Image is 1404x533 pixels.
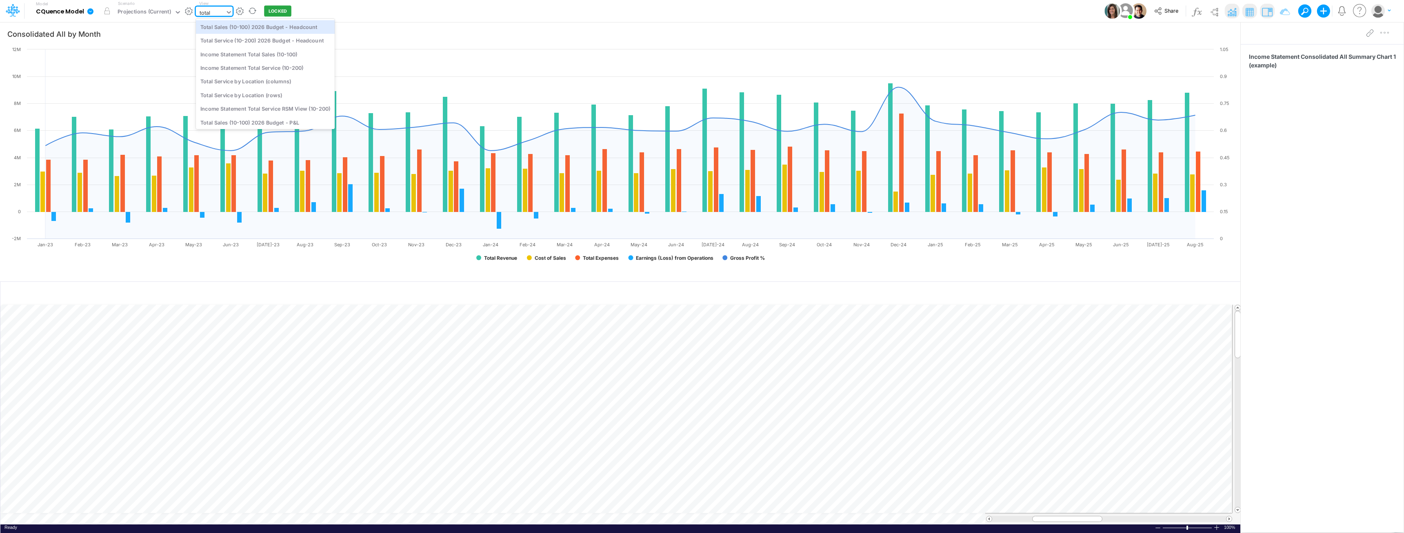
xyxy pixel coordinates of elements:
[223,242,239,248] text: Jun-23
[4,525,17,530] span: Ready
[264,6,291,17] button: LOCKED
[1164,7,1178,13] span: Share
[1150,5,1184,18] button: Share
[1224,524,1236,531] span: 100%
[372,242,387,248] text: Oct-23
[1104,3,1120,19] img: User Image Icon
[742,242,759,248] text: Aug-24
[196,88,335,102] div: Total Service by Location (rows)
[1220,100,1229,106] text: 0.75
[1220,127,1227,133] text: 0.6
[1337,6,1346,16] a: Notifications
[730,255,765,261] text: Gross Profit %
[1220,74,1227,79] text: 0.9
[1039,242,1055,248] text: Apr-25
[484,255,517,261] text: Total Revenue
[1131,3,1146,19] img: User Image Icon
[199,0,209,7] label: View
[36,8,84,16] b: CQuence Model
[38,242,53,248] text: Jan-23
[196,75,335,88] div: Total Service by Location (columns)
[14,127,21,133] text: 6M
[1113,242,1129,248] text: Jun-25
[594,242,610,248] text: Apr-24
[257,242,280,248] text: [DATE]-23
[7,285,1063,302] input: Type a title here
[535,255,566,261] text: Cost of Sales
[408,242,424,248] text: Nov-23
[1147,242,1170,248] text: [DATE]-25
[965,242,981,248] text: Feb-25
[118,8,171,17] div: Projections (Current)
[196,47,335,61] div: Income Statement Total Sales (10-100)
[631,242,647,248] text: May-24
[75,242,91,248] text: Feb-23
[817,242,832,248] text: Oct-24
[18,209,21,214] text: 0
[1155,525,1161,531] div: Zoom Out
[36,2,48,7] label: Model
[1220,47,1228,52] text: 1.05
[520,242,535,248] text: Feb-24
[1220,182,1227,187] text: 0.3
[1186,526,1188,530] div: Zoom
[14,100,21,106] text: 8M
[118,0,135,7] label: Scenario
[297,242,313,248] text: Aug-23
[12,74,21,79] text: 10M
[334,242,350,248] text: Sep-23
[1220,155,1230,161] text: 0.45
[196,116,335,129] div: Total Sales (10-100) 2026 Budget - P&L
[1220,209,1228,214] text: 0.15
[668,242,684,248] text: Jun-24
[14,155,21,161] text: 4M
[891,242,906,248] text: Dec-24
[4,524,17,531] div: In Ready mode
[12,236,21,241] text: -2M
[112,242,128,248] text: Mar-23
[446,242,462,248] text: Dec-23
[779,242,795,248] text: Sep-24
[853,242,870,248] text: Nov-24
[702,242,724,248] text: [DATE]-24
[1249,76,1404,189] iframe: FastComments
[583,255,619,261] text: Total Expenses
[1187,242,1204,248] text: Aug-25
[1213,524,1220,531] div: Zoom In
[1075,242,1092,248] text: May-25
[196,20,335,33] div: Total Sales (10-100) 2026 Budget - Headcount
[185,242,202,248] text: May-23
[928,242,943,248] text: Jan-25
[196,61,335,74] div: Income Statement Total Service (10-200)
[7,25,1153,42] input: Type a title here
[636,255,713,261] text: Earnings (Loss) from Operations
[1162,524,1213,531] div: Zoom
[196,102,335,116] div: Income Statement Total Service RSM View (10-200)
[196,34,335,47] div: Total Service (10-200) 2026 Budget - Headcount
[483,242,498,248] text: Jan-24
[12,47,21,52] text: 12M
[1249,52,1399,69] span: Income Statement Consolidated All Summary Chart 1 (example)
[1220,236,1223,241] text: 0
[1002,242,1018,248] text: Mar-25
[1224,524,1236,531] div: Zoom level
[1116,2,1135,20] img: User Image Icon
[14,182,21,187] text: 2M
[557,242,573,248] text: Mar-24
[149,242,164,248] text: Apr-23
